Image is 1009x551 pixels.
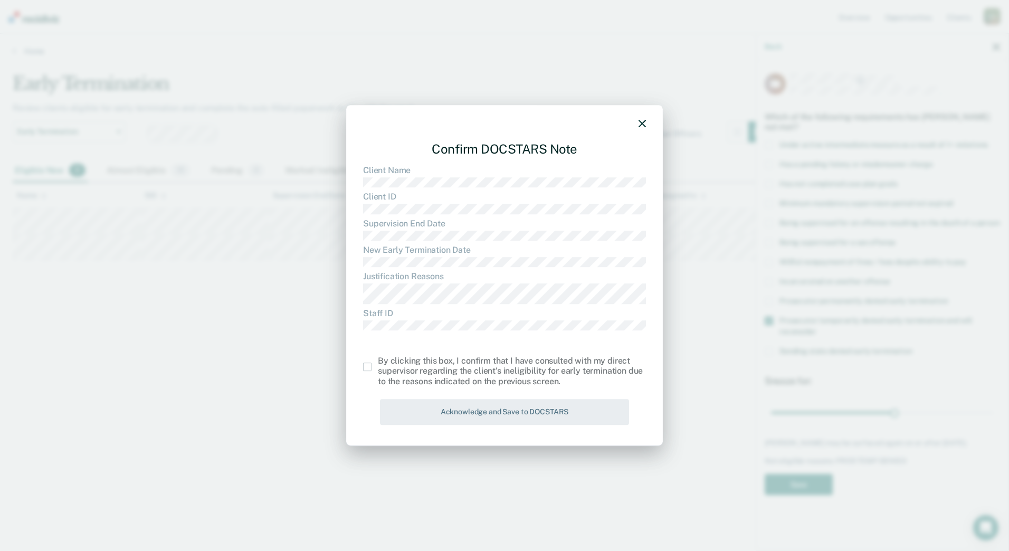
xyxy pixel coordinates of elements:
[363,165,646,175] dt: Client Name
[363,133,646,165] div: Confirm DOCSTARS Note
[363,272,646,282] dt: Justification Reasons
[363,192,646,202] dt: Client ID
[363,245,646,255] dt: New Early Termination Date
[380,399,629,425] button: Acknowledge and Save to DOCSTARS
[363,308,646,318] dt: Staff ID
[378,356,646,386] div: By clicking this box, I confirm that I have consulted with my direct supervisor regarding the cli...
[363,218,646,229] dt: Supervision End Date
